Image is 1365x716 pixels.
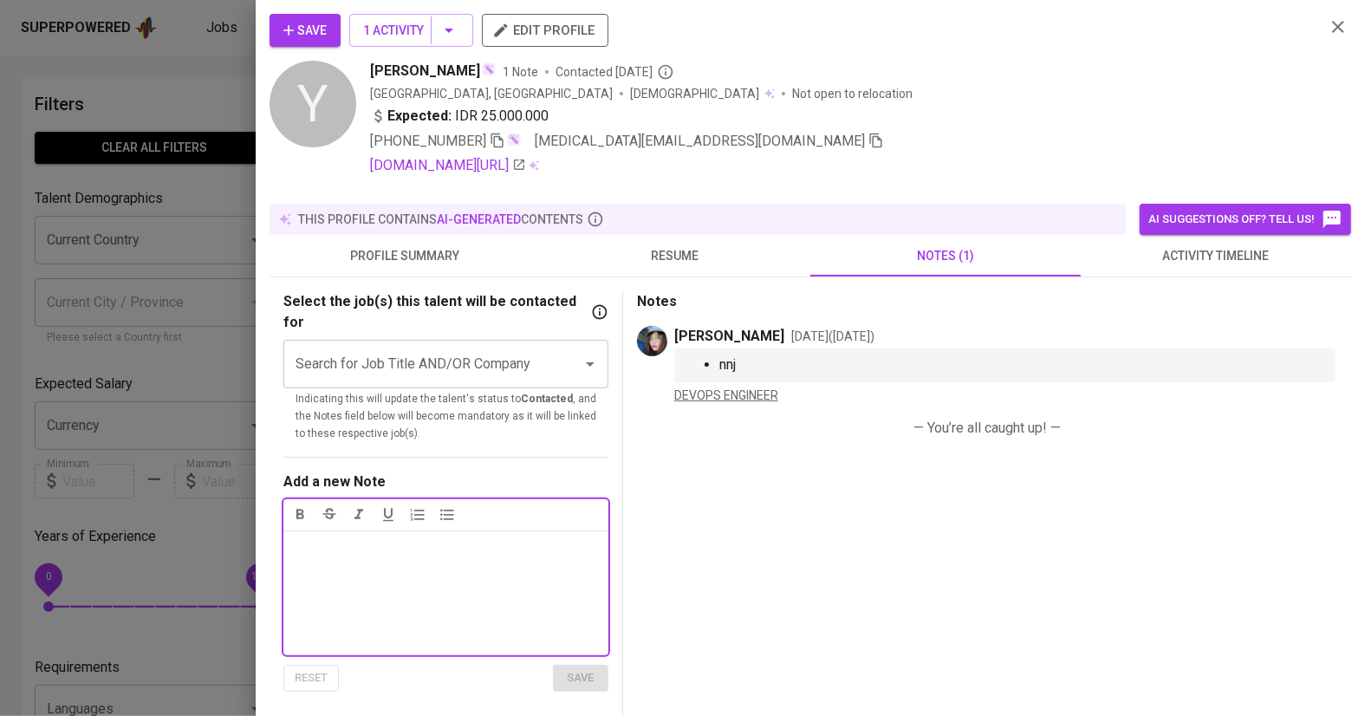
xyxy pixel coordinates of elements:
button: edit profile [482,14,608,47]
span: AI-generated [437,212,521,226]
div: Add a new Note [283,472,386,492]
span: resume [550,245,800,267]
p: this profile contains contents [298,211,583,228]
a: [DOMAIN_NAME][URL] [370,155,526,176]
p: [PERSON_NAME] [674,326,784,347]
img: magic_wand.svg [482,62,496,76]
svg: If you have a specific job in mind for the talent, indicate it here. This will change the talent'... [591,303,608,321]
span: Contacted [DATE] [556,63,674,81]
button: Open [578,352,602,376]
a: DEVOPS ENGINEER [674,388,778,402]
a: edit profile [482,23,608,36]
b: Expected: [387,106,452,127]
p: — You’re all caught up! — [651,418,1323,439]
span: edit profile [496,19,595,42]
button: AI suggestions off? Tell us! [1140,204,1351,235]
span: profile summary [280,245,530,267]
div: [GEOGRAPHIC_DATA], [GEOGRAPHIC_DATA] [370,85,613,102]
p: Notes [637,291,1337,312]
span: activity timeline [1091,245,1341,267]
span: [MEDICAL_DATA][EMAIL_ADDRESS][DOMAIN_NAME] [535,133,865,149]
img: diazagista@glints.com [637,326,667,356]
button: Save [270,14,341,47]
span: [PERSON_NAME] [370,61,480,81]
div: IDR 25.000.000 [370,106,549,127]
p: Select the job(s) this talent will be contacted for [283,291,588,333]
svg: By Batam recruiter [657,63,674,81]
p: Not open to relocation [792,85,913,102]
p: [DATE] ( [DATE] ) [791,328,874,345]
span: 1 Activity [363,20,459,42]
span: Save [283,20,327,42]
b: Contacted [521,393,573,405]
span: [DEMOGRAPHIC_DATA] [630,85,762,102]
img: magic_wand.svg [507,133,521,146]
span: AI suggestions off? Tell us! [1148,209,1342,230]
button: 1 Activity [349,14,473,47]
span: nnj [719,356,736,373]
span: [PHONE_NUMBER] [370,133,486,149]
div: Y [270,61,356,147]
p: Indicating this will update the talent's status to , and the Notes field below will become mandat... [296,391,596,443]
span: notes (1) [821,245,1070,267]
span: 1 Note [503,63,538,81]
